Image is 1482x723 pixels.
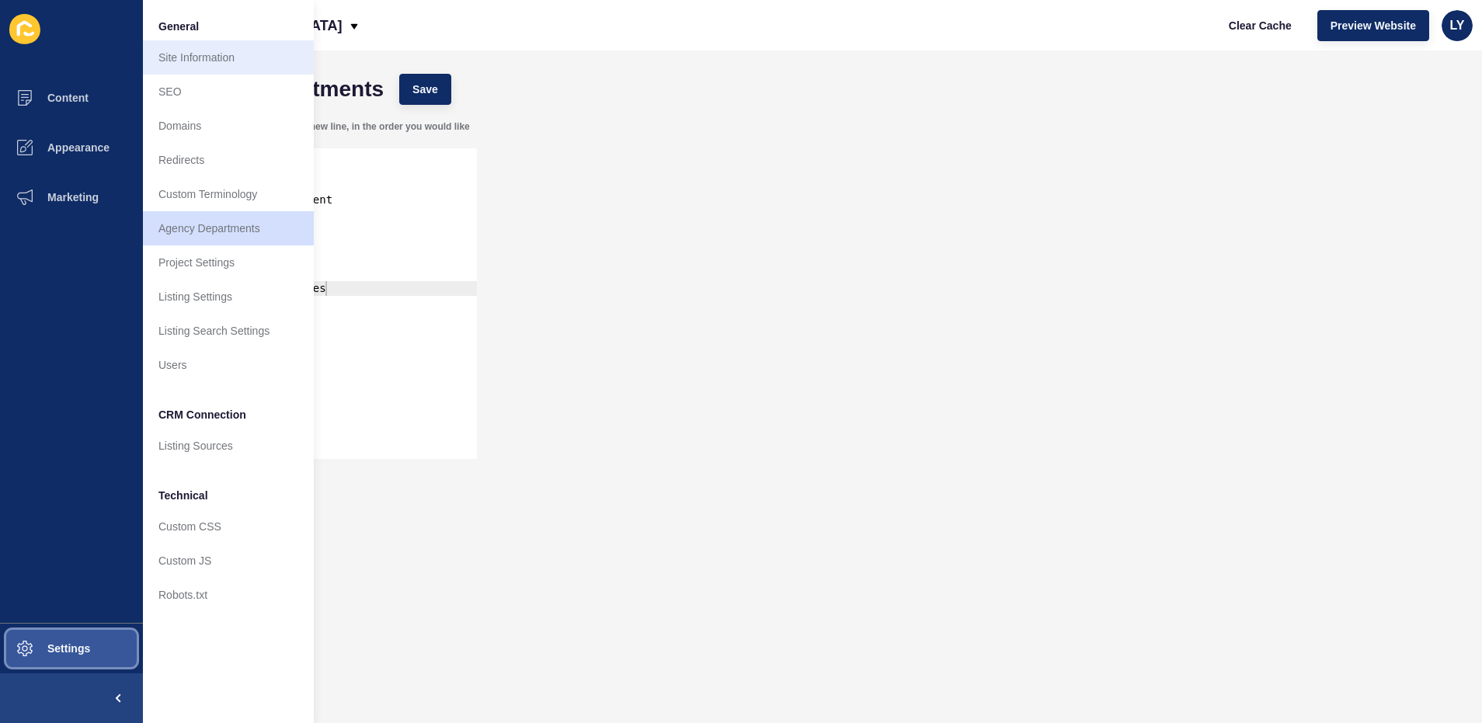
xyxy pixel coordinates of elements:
a: Project Settings [143,245,314,280]
a: Custom Terminology [143,177,314,211]
a: Domains [143,109,314,143]
a: Custom JS [143,544,314,578]
span: Save [412,82,438,97]
a: SEO [143,75,314,109]
a: Redirects [143,143,314,177]
span: LY [1450,18,1465,33]
a: Custom CSS [143,509,314,544]
button: Save [399,74,451,105]
span: Technical [158,488,208,503]
label: Put each department name on a new line, in the order you would like them to appear on the website. [166,120,477,145]
button: Preview Website [1317,10,1429,41]
a: Listing Search Settings [143,314,314,348]
span: CRM Connection [158,407,246,422]
a: Listing Settings [143,280,314,314]
span: Clear Cache [1229,18,1292,33]
a: Site Information [143,40,314,75]
button: Clear Cache [1216,10,1305,41]
a: Users [143,348,314,382]
span: Preview Website [1331,18,1416,33]
span: General [158,19,199,34]
a: Agency Departments [143,211,314,245]
a: Robots.txt [143,578,314,612]
a: Listing Sources [143,429,314,463]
